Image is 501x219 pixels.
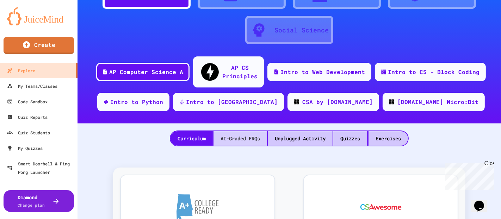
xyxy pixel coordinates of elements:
div: CSA by [DOMAIN_NAME] [302,98,373,106]
div: Intro to CS - Block Coding [388,68,480,76]
div: Intro to Web Development [280,68,365,76]
div: Quiz Reports [7,113,48,121]
div: My Quizzes [7,144,43,152]
div: AI-Graded FRQs [214,131,267,146]
div: Unplugged Activity [268,131,333,146]
img: CODE_logo_RGB.png [389,99,394,104]
div: Code Sandbox [7,97,48,106]
img: logo-orange.svg [7,7,70,25]
div: Intro to [GEOGRAPHIC_DATA] [186,98,278,106]
div: Curriculum [171,131,213,146]
div: Chat with us now!Close [3,3,49,45]
div: Social Science [274,25,329,35]
span: Change plan [18,202,45,208]
div: Intro to Python [110,98,163,106]
div: AP Computer Science A [109,68,183,76]
div: Exercises [369,131,408,146]
div: My Teams/Classes [7,82,57,90]
div: Quiz Students [7,128,50,137]
img: CODE_logo_RGB.png [294,99,299,104]
div: [DOMAIN_NAME] Micro:Bit [397,98,478,106]
div: Explore [7,66,35,75]
div: AP CS Principles [222,63,258,80]
div: Smart Doorbell & Ping Pong Launcher [7,159,75,176]
iframe: chat widget [471,191,494,212]
a: Create [4,37,74,54]
iframe: chat widget [443,160,494,190]
button: DiamondChange plan [4,190,74,212]
div: Quizzes [333,131,367,146]
div: Diamond [18,194,45,208]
